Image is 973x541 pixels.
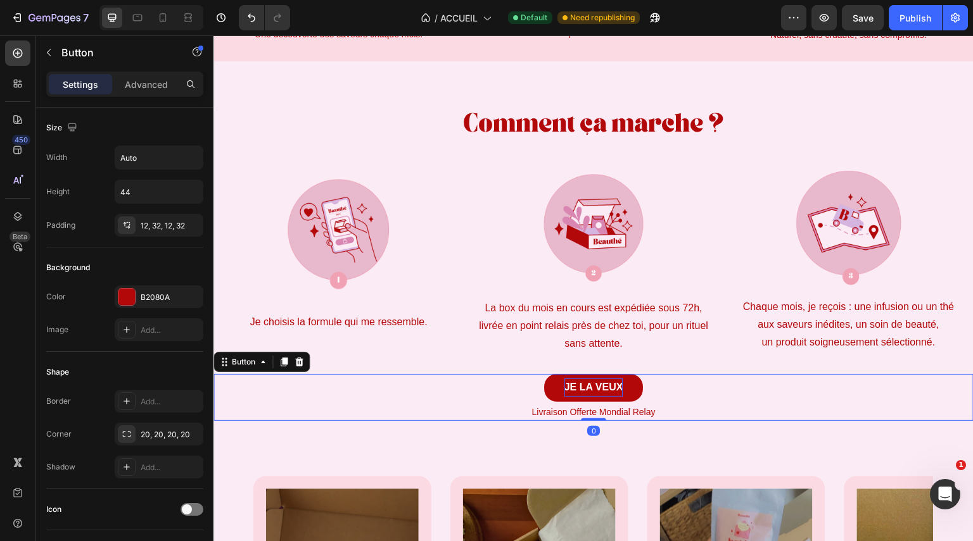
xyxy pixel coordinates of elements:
span: Default [521,12,547,23]
div: Icon [46,504,61,515]
span: Need republishing [570,12,635,23]
span: / [435,11,438,25]
span: Livraison Offerte Mondial Relay [318,371,442,382]
a: JE LA VEUX [331,339,430,366]
div: Border [46,395,71,407]
div: Image [46,324,68,335]
button: 7 [5,5,94,30]
div: 20, 20, 20, 20 [141,429,200,440]
img: gempages_556584360346649636-c344e6d2-09e0-4e20-803d-8889e004007c.png [572,129,699,256]
input: Auto [115,180,203,203]
div: 12, 32, 12, 32 [141,220,200,232]
strong: JE LA VEUX [351,346,410,357]
img: website_grey.svg [20,33,30,43]
div: 450 [12,135,30,145]
div: Add... [141,462,200,473]
div: Height [46,186,70,197]
div: Background [46,262,90,273]
img: logo_orange.svg [20,20,30,30]
div: Domaine [65,75,98,83]
span: Chaque mois, je reçois : une infusion ou un thé [530,266,741,277]
div: Domaine: [DOMAIN_NAME] [33,33,143,43]
span: Je choisis la formule qui me ressemble. [36,281,213,292]
span: un produit soigneusement sélectionné. [549,301,722,312]
div: Shadow [46,461,75,473]
button: Publish [889,5,942,30]
div: Width [46,152,67,163]
p: Advanced [125,78,168,91]
div: Add... [141,325,200,336]
input: Auto [115,146,203,169]
span: 1 [956,460,966,470]
div: v 4.0.25 [35,20,62,30]
iframe: Intercom live chat [930,479,960,509]
p: 7 [83,10,89,25]
span: Save [853,13,874,23]
span: aux saveurs inédites, un soin de beauté, [544,283,725,294]
p: Button [61,45,169,60]
div: Beta [10,232,30,242]
img: tab_keywords_by_traffic_grey.svg [144,73,154,84]
div: Button [16,321,44,332]
div: Add... [141,396,200,407]
div: 0 [374,390,386,401]
div: Publish [900,11,931,25]
div: Size [46,120,80,137]
div: Mots-clés [158,75,194,83]
div: Undo/Redo [239,5,290,30]
img: tab_domain_overview_orange.svg [51,73,61,84]
img: gempages_556584360346649636-1a998e3a-2f9c-4250-b4bb-1d8c28e2a73e.png [55,129,194,268]
div: B2080A [141,292,200,303]
div: Color [46,291,66,302]
button: Save [842,5,884,30]
span: La box du mois en cours est expédiée sous 72h, [271,267,488,278]
div: Padding [46,220,75,231]
iframe: Design area [213,35,973,541]
span: livrée en point relais près de chez toi, pour un rituel sans attente. [265,285,495,313]
p: Settings [63,78,98,91]
div: Corner [46,428,72,440]
span: ACCUEIL [440,11,478,25]
div: Shape [46,366,69,378]
img: gempages_556584360346649636-276aa82e-ac8c-41b7-98da-29f447309017.png [317,129,443,256]
span: Comment ça marche ? [250,83,511,99]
